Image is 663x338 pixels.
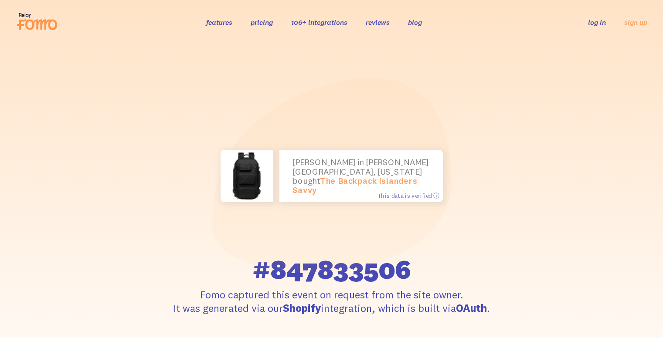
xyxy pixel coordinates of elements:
img: 6385-Photoroom_small.jpg [221,150,273,202]
a: features [206,18,232,27]
a: blog [408,18,422,27]
a: log in [588,18,606,27]
a: sign up [624,18,647,27]
a: The Backpack Islanders Savvy [292,176,418,195]
strong: OAuth [456,301,487,314]
p: [PERSON_NAME] in [PERSON_NAME][GEOGRAPHIC_DATA], [US_STATE] bought [292,158,430,195]
a: 106+ integrations [291,18,347,27]
p: Fomo captured this event on request from the site owner. It was generated via our integration, wh... [171,288,492,315]
a: pricing [251,18,273,27]
span: #847833506 [252,256,411,283]
strong: Shopify [283,301,321,314]
span: This data is verified ⓘ [377,192,439,199]
a: reviews [366,18,390,27]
